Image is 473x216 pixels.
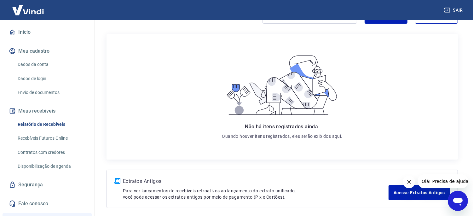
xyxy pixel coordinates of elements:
a: Fale conosco [8,197,87,211]
p: Para ver lançamentos de recebíveis retroativos ao lançamento do extrato unificado, você pode aces... [123,188,389,200]
a: Segurança [8,178,87,192]
a: Envio de documentos [15,86,87,99]
iframe: Fechar mensagem [403,176,415,188]
button: Sair [443,4,465,16]
img: ícone [114,178,120,184]
a: Dados da conta [15,58,87,71]
iframe: Mensagem da empresa [418,174,468,188]
p: Quando houver itens registrados, eles serão exibidos aqui. [222,133,342,139]
iframe: Botão para abrir a janela de mensagens [448,191,468,211]
p: Extratos Antigos [123,178,389,185]
a: Início [8,25,87,39]
a: Recebíveis Futuros Online [15,132,87,145]
button: Meus recebíveis [8,104,87,118]
img: Vindi [8,0,49,20]
span: Não há itens registrados ainda. [245,124,319,130]
a: Relatório de Recebíveis [15,118,87,131]
a: Dados de login [15,72,87,85]
button: Meu cadastro [8,44,87,58]
a: Disponibilização de agenda [15,160,87,173]
a: Acesse Extratos Antigos [389,185,450,200]
a: Contratos com credores [15,146,87,159]
span: Olá! Precisa de ajuda? [4,4,53,9]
